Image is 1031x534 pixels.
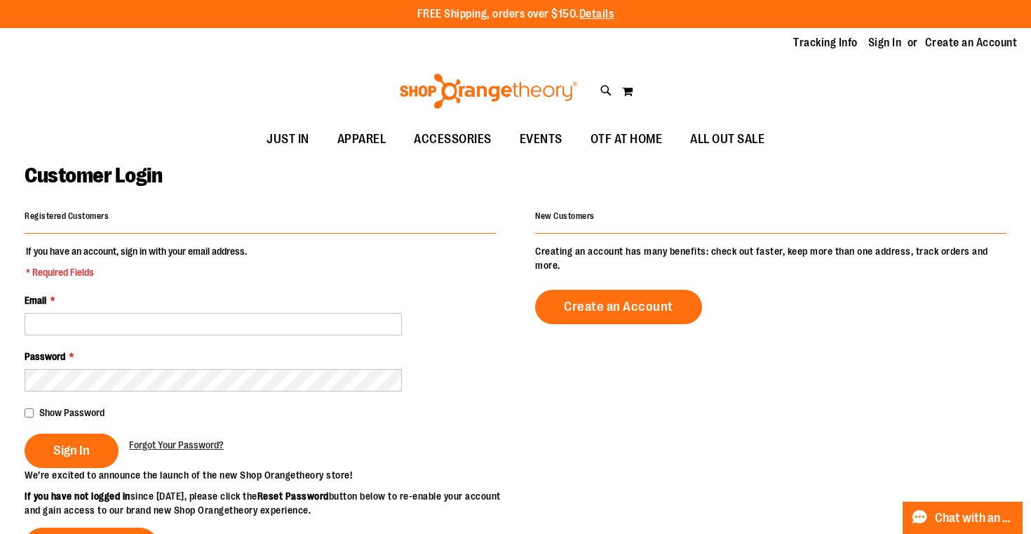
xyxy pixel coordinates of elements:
[39,407,105,418] span: Show Password
[935,512,1014,525] span: Chat with an Expert
[337,124,386,155] span: APPAREL
[903,502,1023,534] button: Chat with an Expert
[417,6,614,22] p: FREE Shipping, orders over $150.
[25,434,119,468] button: Sign In
[267,124,309,155] span: JUST IN
[414,124,492,155] span: ACCESSORIES
[25,468,515,482] p: We’re excited to announce the launch of the new Shop Orangetheory store!
[25,244,248,279] legend: If you have an account, sign in with your email address.
[925,35,1018,51] a: Create an Account
[793,35,858,51] a: Tracking Info
[25,211,109,221] strong: Registered Customers
[398,74,579,109] img: Shop Orangetheory
[25,295,46,306] span: Email
[868,35,902,51] a: Sign In
[25,489,515,517] p: since [DATE], please click the button below to re-enable your account and gain access to our bran...
[535,244,1006,272] p: Creating an account has many benefits: check out faster, keep more than one address, track orders...
[591,124,663,155] span: OTF AT HOME
[520,124,562,155] span: EVENTS
[25,163,162,187] span: Customer Login
[25,490,130,502] strong: If you have not logged in
[535,290,702,324] a: Create an Account
[53,443,90,458] span: Sign In
[579,8,614,20] a: Details
[564,299,673,314] span: Create an Account
[129,438,224,452] a: Forgot Your Password?
[25,351,65,362] span: Password
[690,124,764,155] span: ALL OUT SALE
[129,439,224,450] span: Forgot Your Password?
[535,211,595,221] strong: New Customers
[257,490,329,502] strong: Reset Password
[26,265,247,279] span: * Required Fields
